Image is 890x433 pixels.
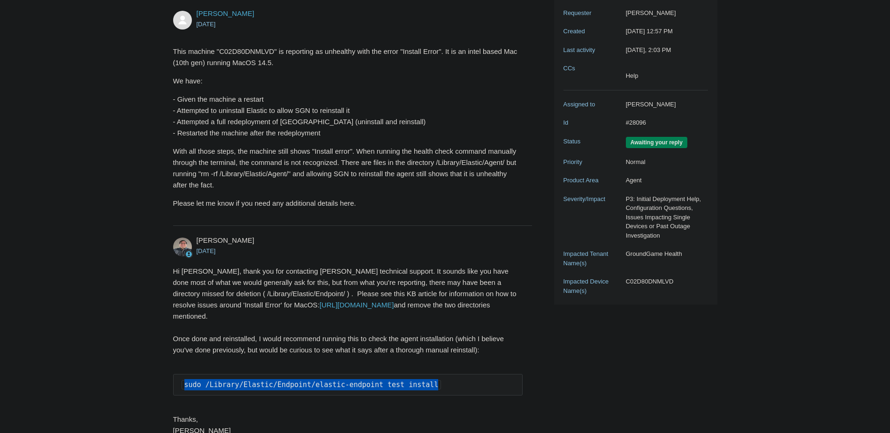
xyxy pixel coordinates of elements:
dt: Created [563,27,621,36]
span: Matt Robinson [197,236,254,244]
time: 09/12/2025, 13:24 [197,247,216,254]
time: 09/16/2025, 14:03 [626,46,671,53]
a: [PERSON_NAME] [197,9,254,17]
dt: Product Area [563,176,621,185]
dd: C02D80DNMLVD [621,277,708,286]
span: We are waiting for you to respond [626,137,687,148]
dt: Severity/Impact [563,194,621,204]
span: Tyler Silver [197,9,254,17]
time: 09/12/2025, 12:57 [626,28,673,35]
dt: Priority [563,157,621,167]
dd: #28096 [621,118,708,127]
dt: Id [563,118,621,127]
dt: Status [563,137,621,146]
p: - Given the machine a restart - Attempted to uninstall Elastic to allow SGN to reinstall it - Att... [173,94,523,139]
code: sudo /Library/Elastic/Endpoint/elastic-endpoint test install [182,380,441,389]
li: Help [626,71,639,81]
p: We have: [173,75,523,87]
p: With all those steps, the machine still shows "Install error". When running the health check comm... [173,146,523,191]
dd: [PERSON_NAME] [621,100,708,109]
time: 09/12/2025, 12:57 [197,21,216,28]
dd: [PERSON_NAME] [621,8,708,18]
dd: Normal [621,157,708,167]
dt: Impacted Device Name(s) [563,277,621,295]
dt: CCs [563,64,621,73]
dt: Impacted Tenant Name(s) [563,249,621,268]
dd: Agent [621,176,708,185]
p: Please let me know if you need any additional details here. [173,198,523,209]
dt: Assigned to [563,100,621,109]
dt: Last activity [563,45,621,55]
p: This machine "C02D80DNMLVD" is reporting as unhealthy with the error "Install Error". It is an in... [173,46,523,68]
dd: P3: Initial Deployment Help, Configuration Questions, Issues Impacting Single Devices or Past Out... [621,194,708,240]
dd: GroundGame Health [621,249,708,259]
dt: Requester [563,8,621,18]
a: [URL][DOMAIN_NAME] [319,301,394,309]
